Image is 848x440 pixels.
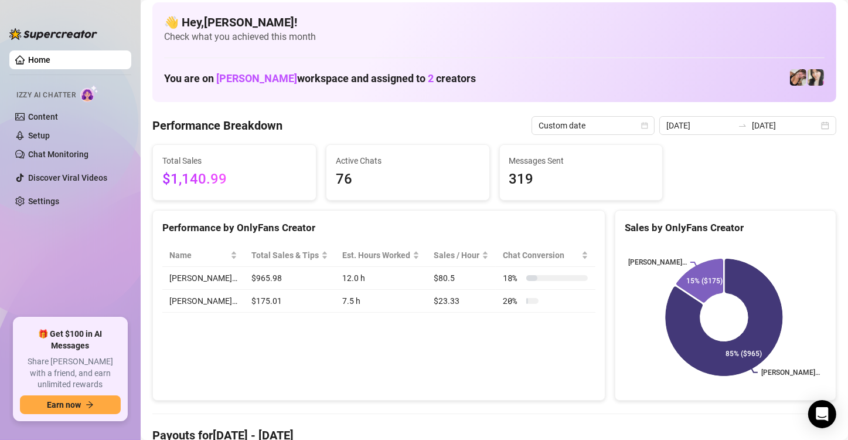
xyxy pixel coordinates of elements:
[28,197,59,206] a: Settings
[808,400,836,428] div: Open Intercom Messenger
[162,267,244,290] td: [PERSON_NAME]…
[761,368,820,377] text: [PERSON_NAME]…
[47,400,81,409] span: Earn now
[335,290,427,313] td: 7.5 h
[16,90,76,101] span: Izzy AI Chatter
[164,14,825,31] h4: 👋 Hey, [PERSON_NAME] !
[539,117,648,134] span: Custom date
[335,267,427,290] td: 12.0 h
[164,31,825,43] span: Check what you achieved this month
[20,329,121,351] span: 🎁 Get $100 in AI Messages
[427,244,496,267] th: Sales / Hour
[28,131,50,140] a: Setup
[666,119,733,132] input: Start date
[9,28,97,40] img: logo-BBDzfeDw.svg
[503,272,522,285] span: 18 %
[503,295,522,307] span: 20 %
[738,121,747,130] span: swap-right
[20,356,121,391] span: Share [PERSON_NAME] with a friend, and earn unlimited rewards
[251,249,319,262] span: Total Sales & Tips
[164,72,476,85] h1: You are on workspace and assigned to creators
[162,290,244,313] td: [PERSON_NAME]…
[244,290,335,313] td: $175.01
[496,244,595,267] th: Chat Conversion
[509,154,653,167] span: Messages Sent
[244,267,335,290] td: $965.98
[336,168,480,191] span: 76
[80,85,98,102] img: AI Chatter
[752,119,819,132] input: End date
[28,112,58,121] a: Content
[503,249,578,262] span: Chat Conversion
[427,267,496,290] td: $80.5
[216,72,297,84] span: [PERSON_NAME]
[169,249,228,262] span: Name
[808,69,824,86] img: Christina
[434,249,479,262] span: Sales / Hour
[427,290,496,313] td: $23.33
[738,121,747,130] span: to
[342,249,410,262] div: Est. Hours Worked
[428,72,434,84] span: 2
[162,244,244,267] th: Name
[162,168,306,191] span: $1,140.99
[28,150,88,159] a: Chat Monitoring
[162,220,595,236] div: Performance by OnlyFans Creator
[625,220,826,236] div: Sales by OnlyFans Creator
[28,55,50,65] a: Home
[628,258,687,266] text: [PERSON_NAME]…
[28,173,107,182] a: Discover Viral Videos
[790,69,806,86] img: Christina
[244,244,335,267] th: Total Sales & Tips
[152,117,282,134] h4: Performance Breakdown
[509,168,653,191] span: 319
[641,122,648,129] span: calendar
[336,154,480,167] span: Active Chats
[86,401,94,409] span: arrow-right
[20,395,121,414] button: Earn nowarrow-right
[162,154,306,167] span: Total Sales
